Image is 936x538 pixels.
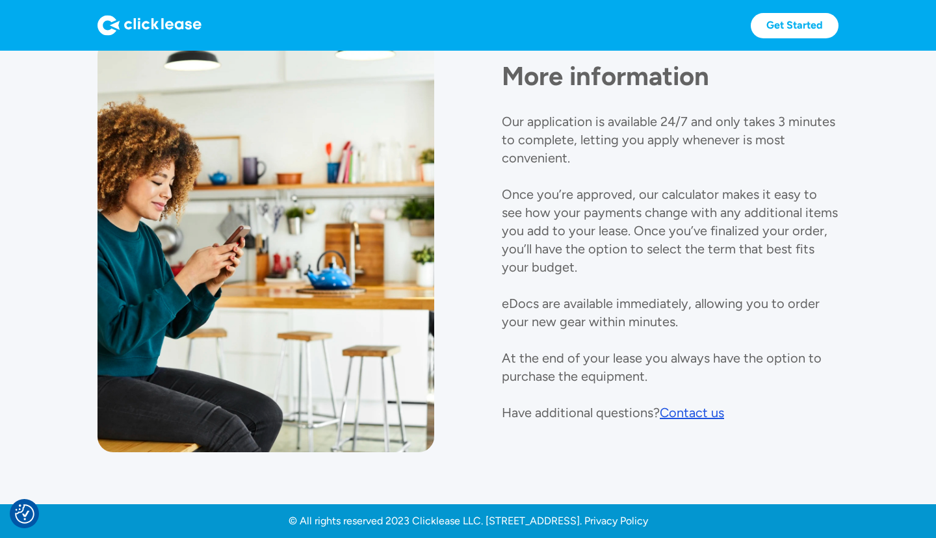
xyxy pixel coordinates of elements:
[97,15,201,36] img: Logo
[15,504,34,524] button: Consent Preferences
[15,504,34,524] img: Revisit consent button
[502,114,838,420] p: Our application is available 24/7 and only takes 3 minutes to complete, letting you apply wheneve...
[502,60,838,92] h1: More information
[751,13,838,38] a: Get Started
[289,515,648,528] a: © All rights reserved 2023 Clicklease LLC. [STREET_ADDRESS]. Privacy Policy
[660,403,724,422] a: Contact us
[660,405,724,420] div: Contact us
